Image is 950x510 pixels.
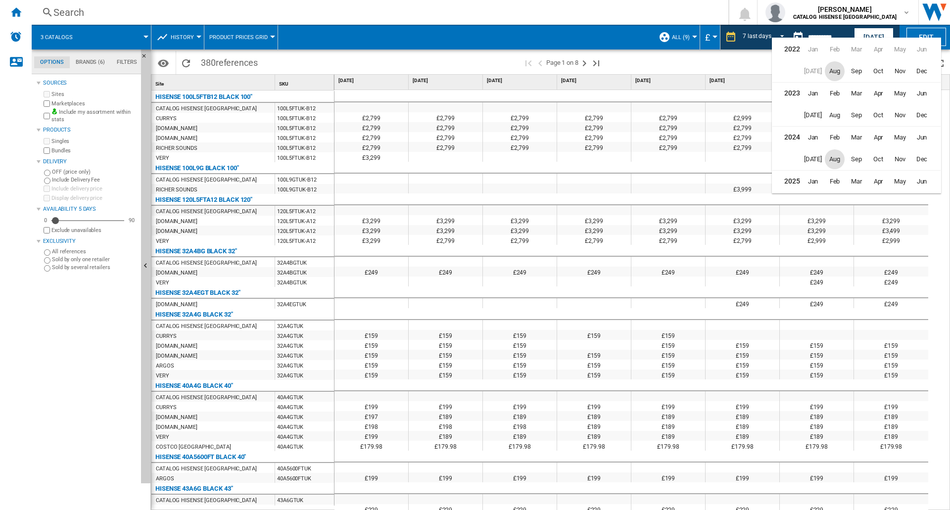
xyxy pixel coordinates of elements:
td: 2023 [772,82,802,104]
span: Sep [847,149,866,169]
td: July 2024 [802,148,824,171]
td: June 2023 [911,82,941,104]
span: Oct [868,61,888,81]
span: Dec [912,61,932,81]
td: July 2022 [802,60,824,83]
td: 2024 [772,126,802,148]
td: November 2022 [889,60,911,83]
span: Jun [912,84,932,103]
span: Nov [890,105,910,125]
td: January 2023 [802,82,824,104]
td: January 2025 [802,170,824,192]
td: June 2024 [911,126,941,148]
td: August 2024 [824,148,846,171]
span: Mar [847,84,866,103]
td: February 2023 [824,82,846,104]
td: April 2025 [867,170,889,192]
td: November 2024 [889,148,911,171]
span: May [890,84,910,103]
span: Apr [868,172,888,191]
td: October 2022 [867,60,889,83]
td: August 2022 [824,60,846,83]
td: January 2024 [802,126,824,148]
td: May 2025 [889,170,911,192]
span: Nov [890,61,910,81]
span: Aug [825,61,845,81]
td: January 2022 [802,38,824,60]
td: September 2024 [846,148,867,171]
td: May 2024 [889,126,911,148]
td: December 2023 [911,104,941,127]
td: May 2023 [889,82,911,104]
td: December 2024 [911,148,941,171]
span: Apr [868,128,888,147]
span: May [890,172,910,191]
td: March 2023 [846,82,867,104]
span: Jan [803,84,823,103]
td: 2022 [772,38,802,60]
td: December 2022 [911,60,941,83]
span: Dec [912,149,932,169]
td: February 2022 [824,38,846,60]
td: March 2024 [846,126,867,148]
span: Oct [868,149,888,169]
span: Aug [825,105,845,125]
td: June 2025 [911,170,941,192]
td: February 2024 [824,126,846,148]
td: March 2025 [846,170,867,192]
span: May [890,128,910,147]
span: Feb [825,128,845,147]
span: Feb [825,84,845,103]
td: April 2022 [867,38,889,60]
md-calendar: Calendar [772,38,941,193]
span: Feb [825,172,845,191]
span: Apr [868,84,888,103]
td: May 2022 [889,38,911,60]
span: Jan [803,172,823,191]
td: February 2025 [824,170,846,192]
td: November 2023 [889,104,911,127]
td: March 2022 [846,38,867,60]
td: April 2024 [867,126,889,148]
span: Sep [847,105,866,125]
td: September 2023 [846,104,867,127]
span: Jun [912,172,932,191]
td: September 2022 [846,60,867,83]
span: Jan [803,128,823,147]
span: Jun [912,128,932,147]
td: April 2023 [867,82,889,104]
span: Oct [868,105,888,125]
td: July 2023 [802,104,824,127]
span: Dec [912,105,932,125]
span: Aug [825,149,845,169]
td: October 2024 [867,148,889,171]
span: Mar [847,172,866,191]
span: Nov [890,149,910,169]
td: 2025 [772,170,802,192]
td: October 2023 [867,104,889,127]
td: August 2023 [824,104,846,127]
span: [DATE] [803,105,823,125]
span: Mar [847,128,866,147]
span: Sep [847,61,866,81]
td: June 2022 [911,38,941,60]
span: [DATE] [803,149,823,169]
